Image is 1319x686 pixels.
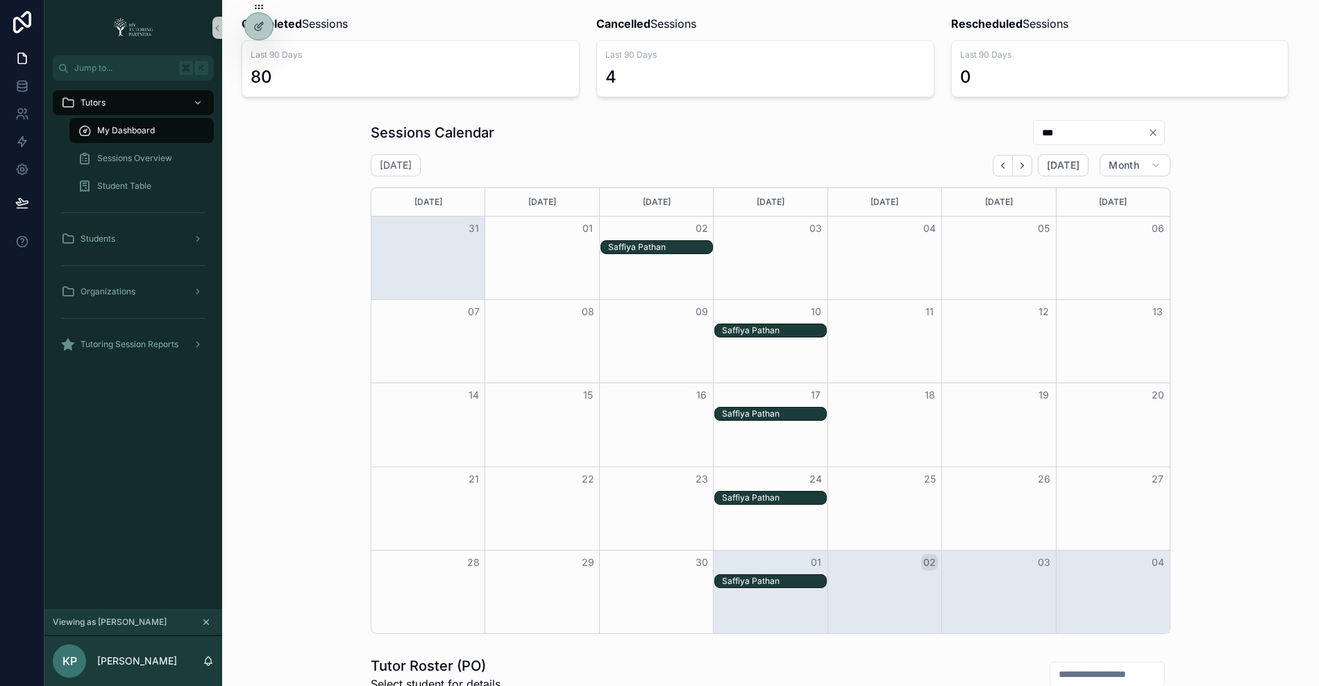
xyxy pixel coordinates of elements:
[722,325,826,336] div: Saffiya Pathan
[921,554,938,571] button: 02
[196,62,207,74] span: K
[1148,127,1164,138] button: Clear
[53,279,214,304] a: Organizations
[580,554,596,571] button: 29
[62,653,77,669] span: KP
[605,66,616,88] div: 4
[1150,387,1166,403] button: 20
[602,188,711,216] div: [DATE]
[716,188,825,216] div: [DATE]
[993,155,1013,176] button: Back
[722,492,826,503] div: Saffiya Pathan
[722,324,826,337] div: Saffiya Pathan
[921,303,938,320] button: 11
[580,303,596,320] button: 08
[69,118,214,143] a: My Dashboard
[580,471,596,487] button: 22
[81,339,178,350] span: Tutoring Session Reports
[694,387,710,403] button: 16
[465,554,482,571] button: 28
[694,303,710,320] button: 09
[960,49,1280,60] span: Last 90 Days
[694,220,710,237] button: 02
[807,471,824,487] button: 24
[69,174,214,199] a: Student Table
[596,15,696,32] span: Sessions
[921,471,938,487] button: 25
[807,220,824,237] button: 03
[722,408,826,419] div: Saffiya Pathan
[944,188,1053,216] div: [DATE]
[465,220,482,237] button: 31
[807,554,824,571] button: 01
[1150,554,1166,571] button: 04
[97,654,177,668] p: [PERSON_NAME]
[1109,159,1139,171] span: Month
[109,17,158,39] img: App logo
[807,387,824,403] button: 17
[605,49,925,60] span: Last 90 Days
[694,471,710,487] button: 23
[81,97,106,108] span: Tutors
[97,125,155,136] span: My Dashboard
[465,387,482,403] button: 14
[97,153,172,164] span: Sessions Overview
[1059,188,1168,216] div: [DATE]
[44,81,222,375] div: scrollable content
[371,187,1170,634] div: Month View
[53,56,214,81] button: Jump to...K
[1036,471,1052,487] button: 26
[1036,554,1052,571] button: 03
[53,90,214,115] a: Tutors
[53,617,167,628] span: Viewing as [PERSON_NAME]
[251,66,272,88] div: 80
[251,49,571,60] span: Last 90 Days
[1150,220,1166,237] button: 06
[1100,154,1170,176] button: Month
[921,220,938,237] button: 04
[722,408,826,420] div: Saffiya Pathan
[580,220,596,237] button: 01
[97,181,151,192] span: Student Table
[373,188,482,216] div: [DATE]
[1150,471,1166,487] button: 27
[921,387,938,403] button: 18
[371,656,504,676] h1: Tutor Roster (PO)
[807,303,824,320] button: 10
[1036,220,1052,237] button: 05
[951,17,1023,31] strong: Rescheduled
[242,15,348,32] span: Sessions
[242,17,302,31] strong: Completed
[1036,303,1052,320] button: 12
[830,188,939,216] div: [DATE]
[380,158,412,172] h2: [DATE]
[580,387,596,403] button: 15
[694,554,710,571] button: 30
[74,62,174,74] span: Jump to...
[951,15,1068,32] span: Sessions
[1038,154,1089,176] button: [DATE]
[1047,159,1079,171] span: [DATE]
[81,233,115,244] span: Students
[722,492,826,504] div: Saffiya Pathan
[1036,387,1052,403] button: 19
[371,123,494,142] h1: Sessions Calendar
[960,66,971,88] div: 0
[608,241,712,253] div: Saffiya Pathan
[608,242,712,253] div: Saffiya Pathan
[465,471,482,487] button: 21
[487,188,596,216] div: [DATE]
[722,575,826,587] div: Saffiya Pathan
[1150,303,1166,320] button: 13
[1013,155,1032,176] button: Next
[69,146,214,171] a: Sessions Overview
[53,332,214,357] a: Tutoring Session Reports
[596,17,650,31] strong: Cancelled
[81,286,135,297] span: Organizations
[465,303,482,320] button: 07
[53,226,214,251] a: Students
[722,576,826,587] div: Saffiya Pathan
